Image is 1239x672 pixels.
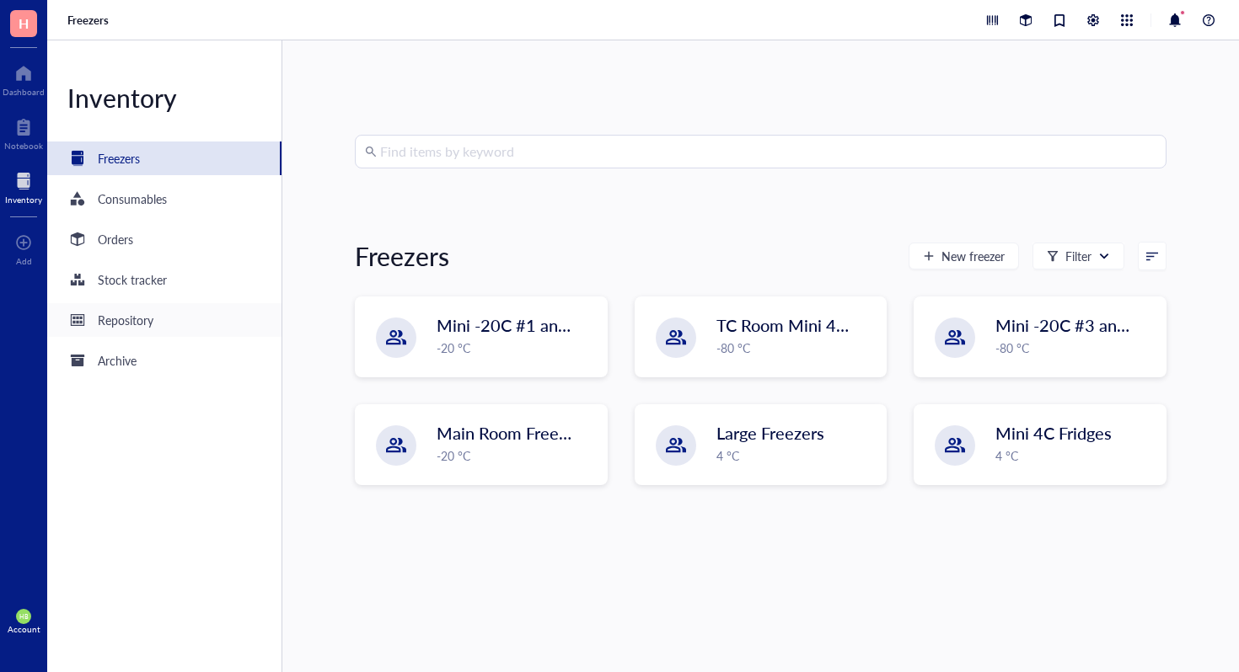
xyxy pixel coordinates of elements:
[4,114,43,151] a: Notebook
[47,182,282,216] a: Consumables
[995,421,1112,445] span: Mini 4C Fridges
[19,13,29,34] span: H
[437,313,592,337] span: Mini -20C #1 and #2
[47,303,282,337] a: Repository
[437,421,589,445] span: Main Room Freezers
[98,189,167,208] div: Consumables
[5,168,42,205] a: Inventory
[47,81,282,115] div: Inventory
[3,60,45,97] a: Dashboard
[5,195,42,205] div: Inventory
[67,13,112,28] a: Freezers
[355,239,449,273] div: Freezers
[941,249,1005,263] span: New freezer
[19,613,28,621] span: HB
[8,624,40,634] div: Account
[995,339,1156,357] div: -80 °C
[716,313,898,337] span: TC Room Mini 4C+ -20C
[47,141,282,175] a: Freezers
[995,313,1150,337] span: Mini -20C #3 and #4
[47,263,282,296] a: Stock tracker
[716,421,824,445] span: Large Freezers
[716,446,877,465] div: 4 °C
[1065,247,1091,265] div: Filter
[98,311,153,329] div: Repository
[98,351,137,370] div: Archive
[98,270,167,289] div: Stock tracker
[437,446,597,465] div: -20 °C
[3,87,45,97] div: Dashboard
[47,344,282,377] a: Archive
[995,446,1156,465] div: 4 °C
[98,230,133,248] div: Orders
[437,339,597,357] div: -20 °C
[716,339,877,357] div: -80 °C
[4,141,43,151] div: Notebook
[98,149,140,168] div: Freezers
[47,222,282,256] a: Orders
[909,243,1019,269] button: New freezer
[16,256,32,266] div: Add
